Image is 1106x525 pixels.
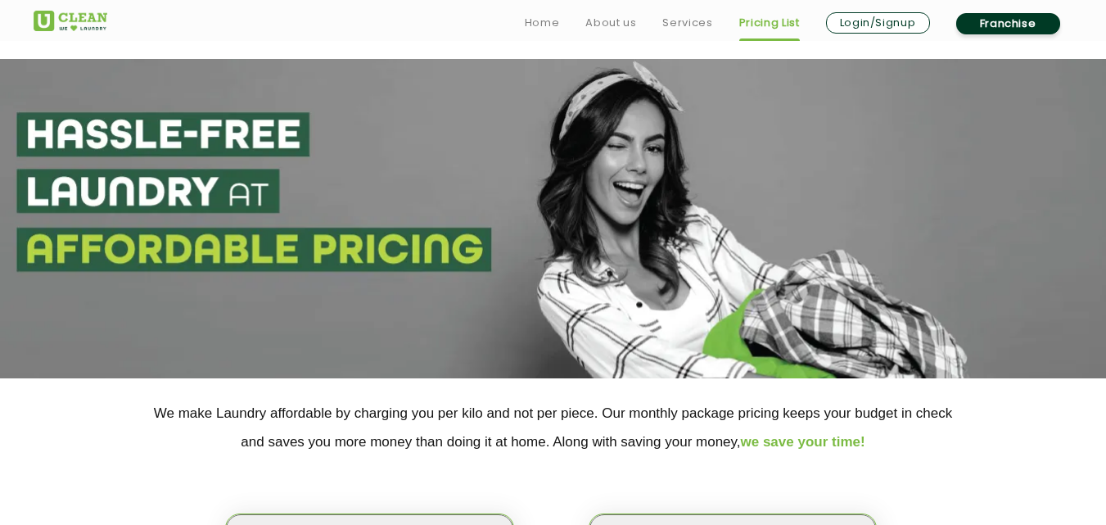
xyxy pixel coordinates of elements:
[34,399,1073,456] p: We make Laundry affordable by charging you per kilo and not per piece. Our monthly package pricin...
[525,13,560,33] a: Home
[826,12,930,34] a: Login/Signup
[741,434,865,450] span: we save your time!
[662,13,712,33] a: Services
[585,13,636,33] a: About us
[739,13,800,33] a: Pricing List
[34,11,107,31] img: UClean Laundry and Dry Cleaning
[956,13,1060,34] a: Franchise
